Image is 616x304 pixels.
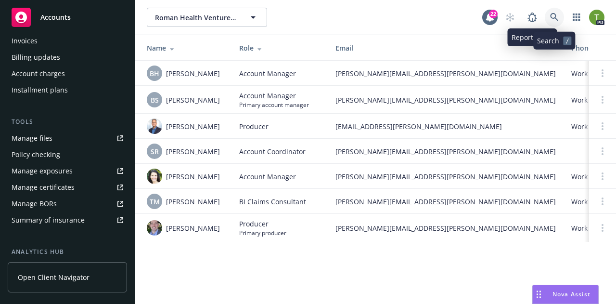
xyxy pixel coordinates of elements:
div: Analytics hub [8,247,127,257]
div: Summary of insurance [12,212,85,228]
a: Billing updates [8,50,127,65]
span: BH [150,68,159,79]
a: Switch app [567,8,586,27]
span: [PERSON_NAME] [166,197,220,207]
span: Account Manager [239,91,309,101]
span: [PERSON_NAME] [166,121,220,132]
a: Invoices [8,33,127,49]
span: Primary producer [239,229,286,237]
a: Report a Bug [523,8,542,27]
span: Open Client Navigator [18,272,90,282]
span: Roman Health Ventures Inc. [155,13,238,23]
span: [EMAIL_ADDRESS][PERSON_NAME][DOMAIN_NAME] [335,121,556,132]
span: [PERSON_NAME] [166,146,220,157]
a: Manage BORs [8,196,127,211]
span: TM [150,197,160,207]
span: BS [151,95,159,105]
div: Email [335,43,556,53]
span: [PERSON_NAME] [166,68,220,79]
a: Manage certificates [8,180,127,195]
span: [PERSON_NAME] [166,223,220,233]
img: photo [147,119,162,134]
div: Policy checking [12,147,60,162]
span: SR [151,146,159,157]
div: Manage files [12,131,52,146]
a: Policy checking [8,147,127,162]
div: Name [147,43,224,53]
button: Nova Assist [532,285,599,304]
span: Account Coordinator [239,146,306,157]
img: photo [589,10,604,25]
span: [PERSON_NAME][EMAIL_ADDRESS][PERSON_NAME][DOMAIN_NAME] [335,172,556,182]
div: Account charges [12,66,65,81]
a: Accounts [8,4,127,31]
img: photo [147,169,162,184]
span: Nova Assist [552,290,590,298]
div: Role [239,43,320,53]
span: [PERSON_NAME] [166,95,220,105]
a: Manage files [8,131,127,146]
a: Summary of insurance [8,212,127,228]
span: [PERSON_NAME][EMAIL_ADDRESS][PERSON_NAME][DOMAIN_NAME] [335,223,556,233]
span: [PERSON_NAME][EMAIL_ADDRESS][PERSON_NAME][DOMAIN_NAME] [335,68,556,79]
span: Accounts [40,13,71,21]
span: Account Manager [239,172,296,182]
span: [PERSON_NAME] [166,172,220,182]
img: photo [147,220,162,236]
span: Account Manager [239,68,296,79]
div: Manage BORs [12,196,57,211]
span: Producer [239,219,286,229]
a: Manage exposures [8,163,127,179]
div: Drag to move [533,285,545,304]
div: Manage exposures [12,163,73,179]
span: Primary account manager [239,101,309,109]
div: Tools [8,117,127,127]
div: Manage certificates [12,180,75,195]
a: Start snowing [500,8,520,27]
a: Account charges [8,66,127,81]
div: Billing updates [12,50,60,65]
div: Invoices [12,33,38,49]
span: [PERSON_NAME][EMAIL_ADDRESS][PERSON_NAME][DOMAIN_NAME] [335,197,556,207]
a: Search [545,8,564,27]
div: Installment plans [12,82,68,98]
span: [PERSON_NAME][EMAIL_ADDRESS][PERSON_NAME][DOMAIN_NAME] [335,95,556,105]
span: Producer [239,121,269,132]
div: 22 [489,10,498,18]
span: BI Claims Consultant [239,197,306,207]
a: Installment plans [8,82,127,98]
button: Roman Health Ventures Inc. [147,8,267,27]
span: [PERSON_NAME][EMAIL_ADDRESS][PERSON_NAME][DOMAIN_NAME] [335,146,556,157]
